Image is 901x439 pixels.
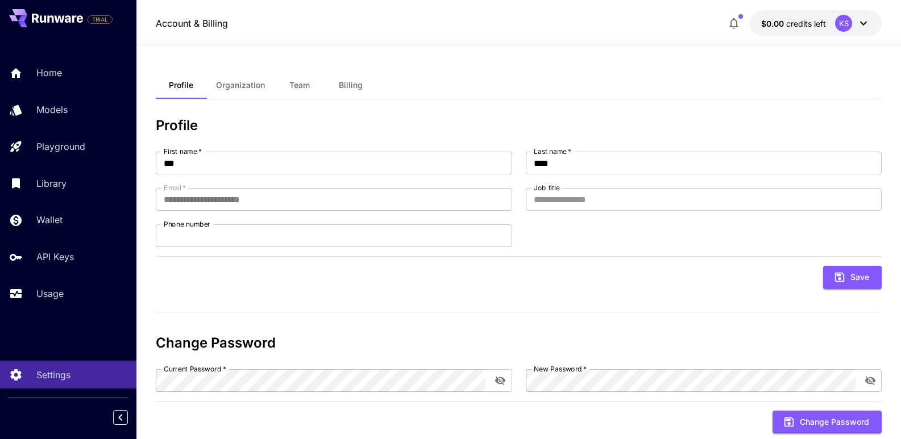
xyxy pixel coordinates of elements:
[823,266,882,289] button: Save
[534,147,571,156] label: Last name
[36,66,62,80] p: Home
[164,364,226,374] label: Current Password
[164,147,202,156] label: First name
[36,368,70,382] p: Settings
[761,19,786,28] span: $0.00
[164,219,210,229] label: Phone number
[534,364,587,374] label: New Password
[36,103,68,116] p: Models
[773,411,882,434] button: Change Password
[36,287,64,300] p: Usage
[156,118,882,133] h3: Profile
[156,16,228,30] a: Account & Billing
[36,250,74,264] p: API Keys
[490,370,510,391] button: toggle password visibility
[835,15,852,32] div: KS
[761,18,826,30] div: $0.00
[88,15,112,24] span: TRIAL
[339,80,363,90] span: Billing
[786,19,826,28] span: credits left
[36,213,63,227] p: Wallet
[36,177,67,190] p: Library
[216,80,265,90] span: Organization
[36,140,85,153] p: Playground
[88,12,113,26] span: Add your payment card to enable full platform functionality.
[156,16,228,30] nav: breadcrumb
[534,183,560,193] label: Job title
[860,370,881,391] button: toggle password visibility
[122,407,136,428] div: Collapse sidebar
[750,10,882,36] button: $0.00KS
[113,410,128,425] button: Collapse sidebar
[289,80,310,90] span: Team
[164,183,186,193] label: Email
[169,80,193,90] span: Profile
[156,335,882,351] h3: Change Password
